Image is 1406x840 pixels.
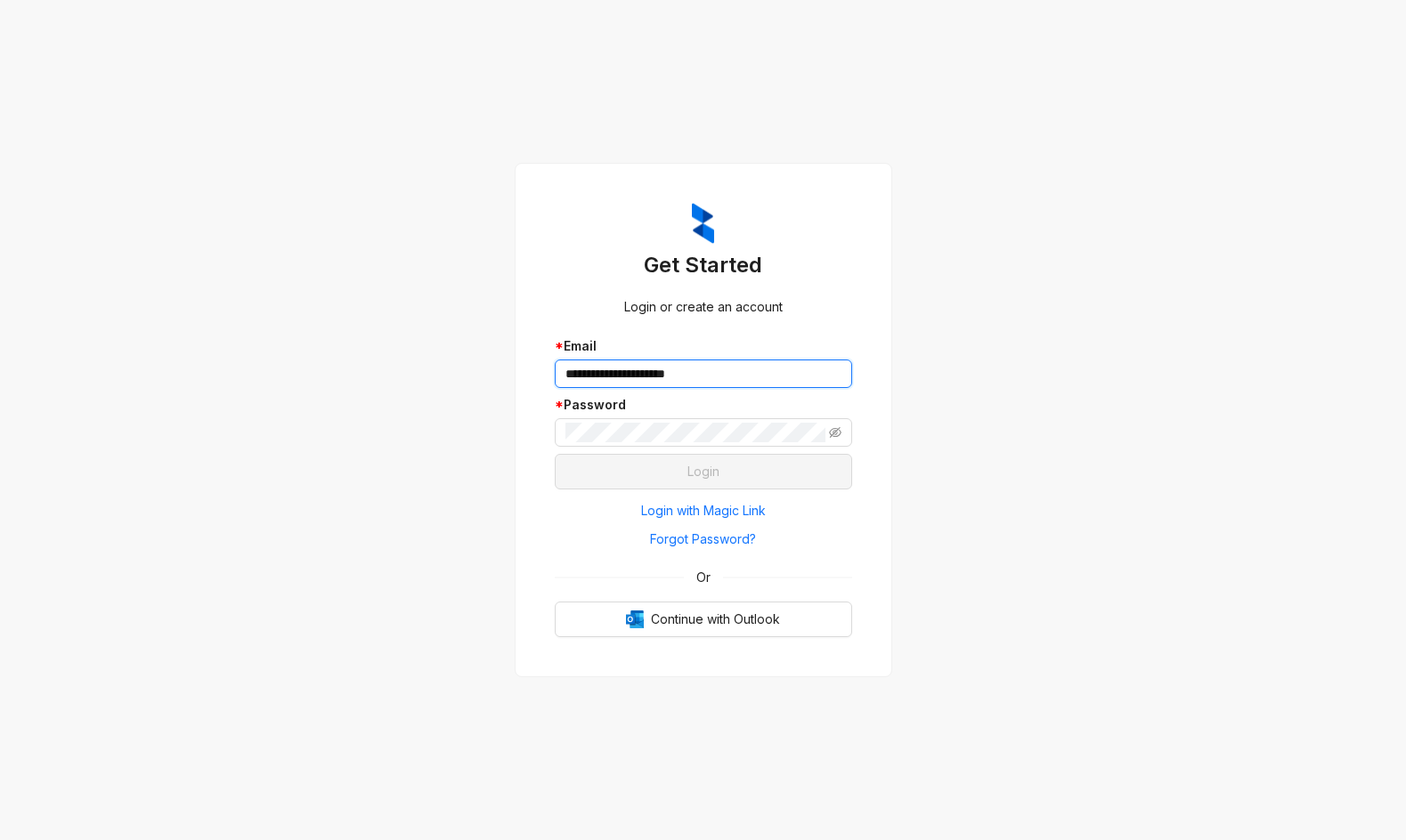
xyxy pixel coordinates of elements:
[555,395,852,415] div: Password
[684,568,723,587] span: Or
[555,454,852,489] button: Login
[641,501,766,521] span: Login with Magic Link
[555,497,852,525] button: Login with Magic Link
[555,251,852,279] h3: Get Started
[651,610,780,629] span: Continue with Outlook
[692,203,714,244] img: ZumaIcon
[555,602,852,637] button: OutlookContinue with Outlook
[555,336,852,356] div: Email
[626,610,644,628] img: Outlook
[555,525,852,553] button: Forgot Password?
[555,297,852,317] div: Login or create an account
[829,426,841,439] span: eye-invisible
[650,529,756,549] span: Forgot Password?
